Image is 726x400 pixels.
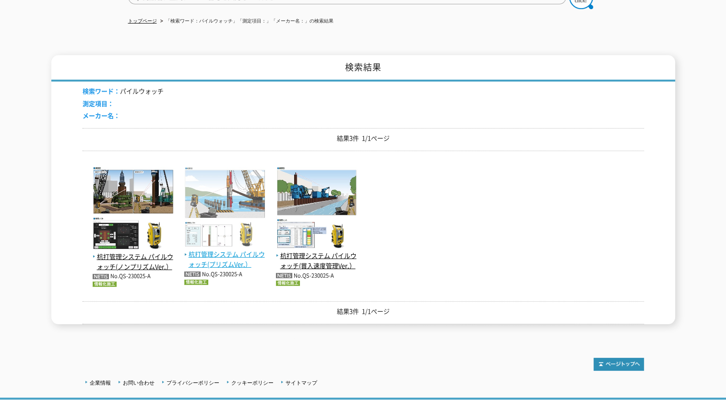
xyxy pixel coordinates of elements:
span: 杭打管理システム パイルウォッチ(ノンプリズムVer.） [93,252,174,272]
a: 杭打管理システム パイルウォッチ(貫入速度管理Ver.） [276,241,357,271]
li: 「検索ワード：パイルウォッチ」「測定項目：」「メーカー名：」の検索結果 [158,16,333,26]
p: 結果3件 1/1ページ [83,133,644,143]
img: トップページへ [594,358,644,371]
li: パイルウォッチ [83,86,164,96]
p: No.QS-230025-A [276,271,357,281]
span: 杭打管理システム パイルウォッチ(貫入速度管理Ver.） [276,251,357,271]
span: 検索ワード： [83,86,120,95]
img: 杭打管理システム パイルウォッチ(プリズムVer.） [184,167,266,249]
a: サイトマップ [286,380,317,386]
a: トップページ [128,18,157,24]
img: 情報化施工 [93,282,117,287]
a: 杭打管理システム パイルウォッチ(ノンプリズムVer.） [93,242,174,271]
a: クッキーポリシー [231,380,274,386]
a: プライバシーポリシー [167,380,219,386]
img: 情報化施工 [184,280,208,285]
a: お問い合わせ [123,380,155,386]
span: 測定項目： [83,99,114,108]
img: 情報化施工 [276,281,300,286]
a: 企業情報 [90,380,111,386]
p: No.QS-230025-A [184,270,266,280]
span: メーカー名： [83,111,120,120]
a: 杭打管理システム パイルウォッチ(プリズムVer.） [184,240,266,270]
p: 結果3件 1/1ページ [83,306,644,317]
h1: 検索結果 [51,55,675,82]
span: 杭打管理システム パイルウォッチ(プリズムVer.） [184,249,266,270]
img: 杭打管理システム パイルウォッチ(貫入速度管理Ver.） [276,167,357,251]
img: 杭打管理システム パイルウォッチ(ノンプリズムVer.） [93,167,174,252]
p: No.QS-230025-A [93,271,174,282]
